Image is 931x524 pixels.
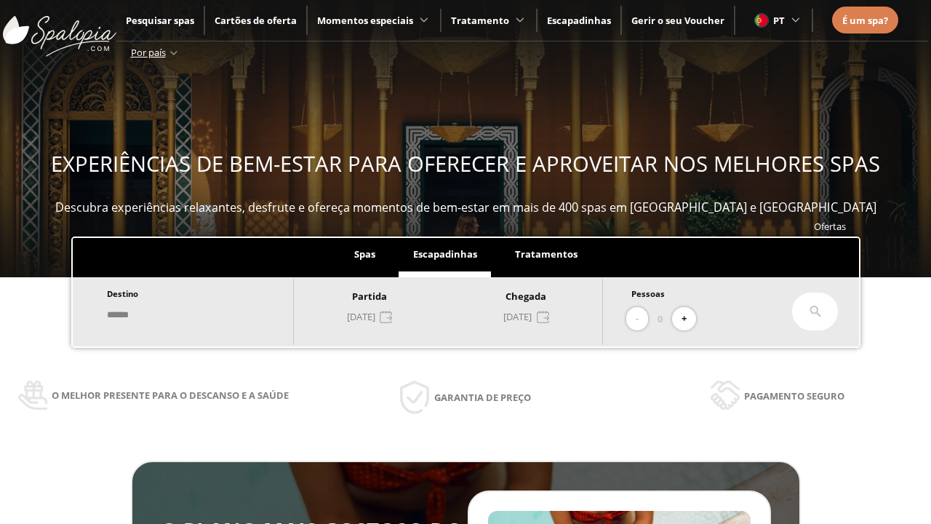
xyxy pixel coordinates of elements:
[476,244,501,269] div: 30
[603,127,628,153] div: 7
[271,127,297,153] div: 29
[631,288,665,299] span: Pessoas
[501,215,527,240] div: 24
[373,244,399,269] div: 30
[527,186,552,211] div: 18
[297,98,322,123] div: mi
[348,215,373,240] div: 22
[131,46,166,59] span: Por país
[52,387,289,403] span: O melhor presente para o descanso e a saúde
[246,72,264,98] button: Previous month
[527,215,552,240] div: 25
[603,156,628,182] div: 14
[51,149,880,178] span: EXPERIÊNCIAS DE BEM-ESTAR PARA OFERECER E APROVEITAR NOS MELHORES SPAS
[658,311,663,327] span: 0
[297,215,322,240] div: 20
[578,156,603,182] div: 13
[578,186,603,211] div: 20
[450,98,628,269] div: Calendar wrapper
[501,244,527,269] div: 1
[476,127,501,153] div: 2
[527,244,552,269] div: 2
[501,156,527,182] div: 10
[450,244,476,269] div: 29
[527,72,610,98] button: Open years overlay
[399,186,424,211] div: 17
[552,186,578,211] div: 19
[246,244,271,269] div: 25
[476,98,501,123] div: ma
[631,14,724,27] a: Gerir o seu Voucher
[552,156,578,182] div: 12
[215,14,297,27] span: Cartões de oferta
[399,127,424,153] div: 3
[246,156,271,182] div: 4
[552,127,578,153] div: 5
[578,215,603,240] div: 27
[603,98,628,123] div: do
[842,12,888,28] a: É um spa?
[373,186,399,211] div: 16
[322,244,348,269] div: 28
[399,98,424,123] div: do
[450,156,476,182] div: 8
[552,244,578,269] div: 3
[373,215,399,240] div: 23
[814,220,846,233] a: Ofertas
[527,98,552,123] div: ju
[297,186,322,211] div: 13
[373,98,399,123] div: sá
[348,127,373,153] div: 1
[672,307,696,331] button: +
[610,72,628,98] button: Next month
[501,98,527,123] div: mi
[476,215,501,240] div: 23
[578,98,603,123] div: sá
[552,98,578,123] div: vi
[297,156,322,182] div: 6
[322,127,348,153] div: 31
[126,14,194,27] a: Pesquisar spas
[297,244,322,269] div: 27
[399,215,424,240] div: 24
[348,98,373,123] div: vi
[399,156,424,182] div: 10
[399,244,424,269] div: 31
[450,98,476,123] div: lu
[322,98,348,123] div: ju
[450,186,476,211] div: 15
[842,14,888,27] span: É um spa?
[603,186,628,211] div: 21
[626,307,648,331] button: -
[322,156,348,182] div: 7
[527,156,552,182] div: 11
[443,72,527,98] button: Open months overlay
[271,156,297,182] div: 5
[344,72,424,98] button: Open years overlay
[547,14,611,27] a: Escapadinhas
[578,127,603,153] div: 6
[501,127,527,153] div: 3
[348,156,373,182] div: 8
[450,215,476,240] div: 22
[271,186,297,211] div: 12
[348,244,373,269] div: 29
[246,127,424,269] div: Calendar days
[373,127,399,153] div: 2
[246,127,271,153] div: 28
[107,288,138,299] span: Destino
[373,156,399,182] div: 9
[246,215,271,240] div: 18
[271,215,297,240] div: 19
[322,186,348,211] div: 14
[271,244,297,269] div: 26
[603,215,628,240] div: 28
[578,244,603,269] div: 4
[744,388,844,404] span: Pagamento seguro
[246,186,271,211] div: 11
[552,215,578,240] div: 26
[246,98,271,123] div: lu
